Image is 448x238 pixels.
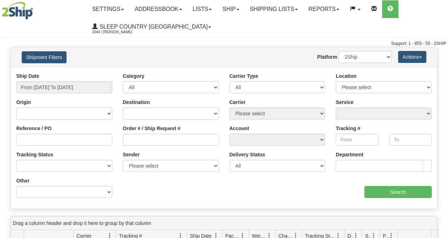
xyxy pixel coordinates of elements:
[336,134,378,146] input: From
[398,51,426,63] button: Actions
[432,83,447,155] iframe: chat widget
[16,72,39,80] label: Ship Date
[22,51,67,63] button: Shipment Filters
[87,18,216,36] a: Sleep Country [GEOGRAPHIC_DATA] 2044 / [PERSON_NAME]
[229,151,265,158] label: Delivery Status
[317,53,338,60] label: Platform
[229,99,246,106] label: Carrier
[123,125,181,132] label: Order # / Ship Request #
[336,125,360,132] label: Tracking #
[303,0,345,18] a: Reports
[123,99,150,106] label: Destination
[16,177,29,184] label: Other
[2,41,446,47] div: Support: 1 - 855 - 55 - 2SHIP
[336,72,356,80] label: Location
[229,125,249,132] label: Account
[229,72,258,80] label: Carrier Type
[129,0,187,18] a: Addressbook
[123,72,144,80] label: Category
[336,99,353,106] label: Service
[123,151,140,158] label: Sender
[87,0,129,18] a: Settings
[16,151,53,158] label: Tracking Status
[389,134,432,146] input: To
[217,0,244,18] a: Ship
[92,29,145,36] span: 2044 / [PERSON_NAME]
[245,0,303,18] a: Shipping lists
[98,24,208,30] span: Sleep Country [GEOGRAPHIC_DATA]
[187,0,217,18] a: Lists
[11,216,437,230] div: grid grouping header
[16,125,52,132] label: Reference / PO
[16,99,31,106] label: Origin
[2,2,33,19] img: logo2044.jpg
[336,151,363,158] label: Department
[364,186,432,198] input: Search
